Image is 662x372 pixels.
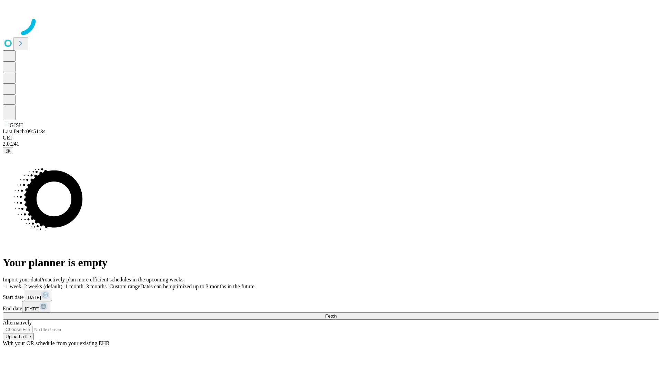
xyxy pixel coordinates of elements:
[6,283,21,289] span: 1 week
[10,122,23,128] span: GJSH
[65,283,83,289] span: 1 month
[22,301,50,312] button: [DATE]
[24,290,52,301] button: [DATE]
[109,283,140,289] span: Custom range
[3,256,659,269] h1: Your planner is empty
[3,340,110,346] span: With your OR schedule from your existing EHR
[3,290,659,301] div: Start date
[86,283,107,289] span: 3 months
[3,128,46,134] span: Last fetch: 09:51:34
[3,141,659,147] div: 2.0.241
[40,277,185,282] span: Proactively plan more efficient schedules in the upcoming weeks.
[325,313,337,319] span: Fetch
[3,135,659,141] div: GEI
[3,147,13,154] button: @
[24,283,62,289] span: 2 weeks (default)
[3,277,40,282] span: Import your data
[3,320,32,325] span: Alternatively
[6,148,10,153] span: @
[25,306,39,311] span: [DATE]
[140,283,256,289] span: Dates can be optimized up to 3 months in the future.
[3,312,659,320] button: Fetch
[3,301,659,312] div: End date
[3,333,34,340] button: Upload a file
[27,295,41,300] span: [DATE]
